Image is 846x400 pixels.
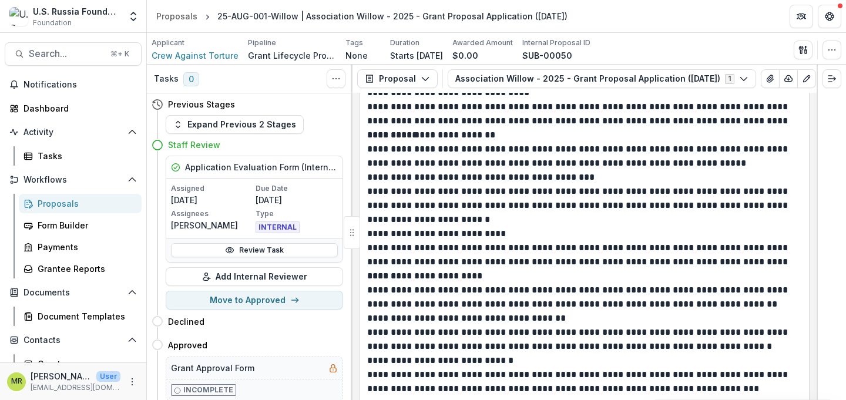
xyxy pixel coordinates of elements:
[171,209,253,219] p: Assignees
[761,69,780,88] button: View Attached Files
[125,5,142,28] button: Open entity switcher
[168,315,204,328] h4: Declined
[390,38,419,48] p: Duration
[171,362,254,374] h5: Grant Approval Form
[5,331,142,349] button: Open Contacts
[168,139,220,151] h4: Staff Review
[11,378,22,385] div: Matthew Rojansky
[154,74,179,84] h3: Tasks
[152,8,572,25] nav: breadcrumb
[23,80,137,90] span: Notifications
[168,339,207,351] h4: Approved
[5,283,142,302] button: Open Documents
[19,259,142,278] a: Grantee Reports
[185,161,338,173] h5: Application Evaluation Form (Internal)
[23,288,123,298] span: Documents
[23,335,123,345] span: Contacts
[33,5,120,18] div: U.S. Russia Foundation
[33,18,72,28] span: Foundation
[19,216,142,235] a: Form Builder
[256,194,338,206] p: [DATE]
[452,38,513,48] p: Awarded Amount
[19,307,142,326] a: Document Templates
[31,382,120,393] p: [EMAIL_ADDRESS][DOMAIN_NAME]
[248,49,336,62] p: Grant Lifecycle Process
[5,75,142,94] button: Notifications
[327,69,345,88] button: Toggle View Cancelled Tasks
[23,175,123,185] span: Workflows
[38,263,132,275] div: Grantee Reports
[23,127,123,137] span: Activity
[152,8,202,25] a: Proposals
[357,69,438,88] button: Proposal
[522,38,590,48] p: Internal Proposal ID
[345,49,368,62] p: None
[156,10,197,22] div: Proposals
[5,123,142,142] button: Open Activity
[256,183,338,194] p: Due Date
[171,219,253,231] p: [PERSON_NAME]
[171,183,253,194] p: Assigned
[797,69,816,88] button: Edit as form
[96,371,120,382] p: User
[448,69,756,88] button: Association Willow - 2025 - Grant Proposal Application ([DATE])1
[390,49,443,62] p: Starts [DATE]
[822,69,841,88] button: Expand right
[19,354,142,374] a: Grantees
[171,243,338,257] a: Review Task
[5,42,142,66] button: Search...
[256,209,338,219] p: Type
[152,49,239,62] a: Crew Against Torture
[171,194,253,206] p: [DATE]
[345,38,363,48] p: Tags
[818,5,841,28] button: Get Help
[19,194,142,213] a: Proposals
[38,150,132,162] div: Tasks
[38,219,132,231] div: Form Builder
[31,370,92,382] p: [PERSON_NAME]
[19,237,142,257] a: Payments
[38,310,132,322] div: Document Templates
[5,99,142,118] a: Dashboard
[522,49,572,62] p: SUB-00050
[152,38,184,48] p: Applicant
[166,115,304,134] button: Expand Previous 2 Stages
[38,241,132,253] div: Payments
[108,48,132,60] div: ⌘ + K
[168,98,235,110] h4: Previous Stages
[452,49,478,62] p: $0.00
[23,102,132,115] div: Dashboard
[217,10,568,22] div: 25-AUG-001-Willow | Association Willow - 2025 - Grant Proposal Application ([DATE])
[166,291,343,310] button: Move to Approved
[248,38,276,48] p: Pipeline
[183,72,199,86] span: 0
[29,48,103,59] span: Search...
[5,170,142,189] button: Open Workflows
[9,7,28,26] img: U.S. Russia Foundation
[38,197,132,210] div: Proposals
[183,385,233,395] p: Incomplete
[19,146,142,166] a: Tasks
[38,358,132,370] div: Grantees
[256,221,300,233] span: INTERNAL
[790,5,813,28] button: Partners
[166,267,343,286] button: Add Internal Reviewer
[125,375,139,389] button: More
